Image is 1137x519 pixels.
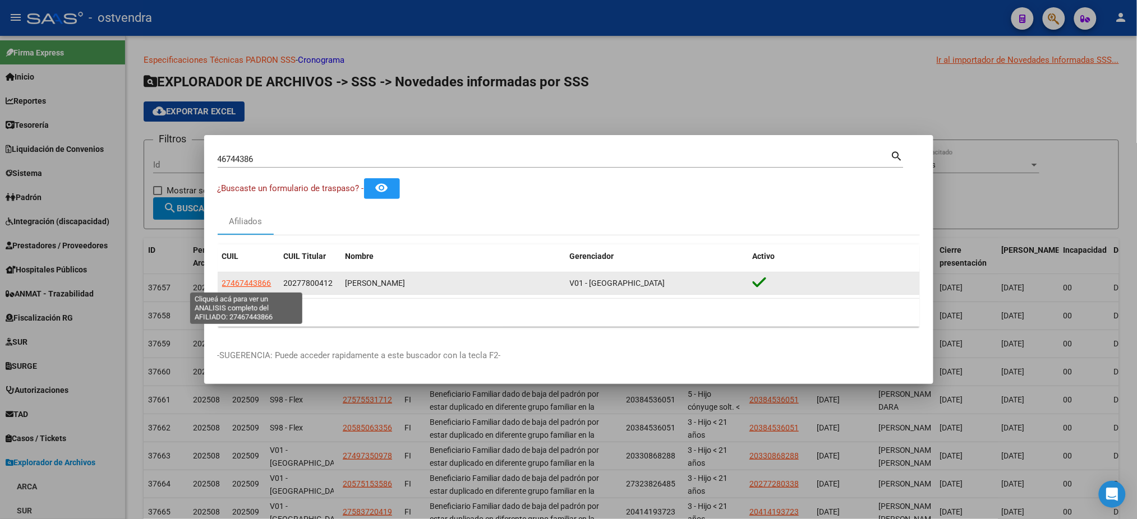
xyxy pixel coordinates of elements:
span: 27467443866 [222,279,271,288]
span: Activo [753,252,775,261]
mat-icon: remove_red_eye [375,181,389,194]
span: CUIL Titular [284,252,326,261]
div: Open Intercom Messenger [1099,481,1126,508]
div: 1 total [218,299,920,327]
datatable-header-cell: CUIL [218,244,279,268]
span: Nombre [346,252,374,261]
datatable-header-cell: CUIL Titular [279,244,341,268]
span: V01 - [GEOGRAPHIC_DATA] [570,279,665,288]
div: [PERSON_NAME] [346,277,561,290]
datatable-header-cell: Nombre [341,244,565,268]
span: 20277800412 [284,279,333,288]
datatable-header-cell: Activo [748,244,920,268]
mat-icon: search [891,149,904,162]
div: Afiliados [229,215,262,228]
p: -SUGERENCIA: Puede acceder rapidamente a este buscador con la tecla F2- [218,349,920,362]
span: CUIL [222,252,239,261]
span: ¿Buscaste un formulario de traspaso? - [218,183,364,193]
span: Gerenciador [570,252,614,261]
datatable-header-cell: Gerenciador [565,244,748,268]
